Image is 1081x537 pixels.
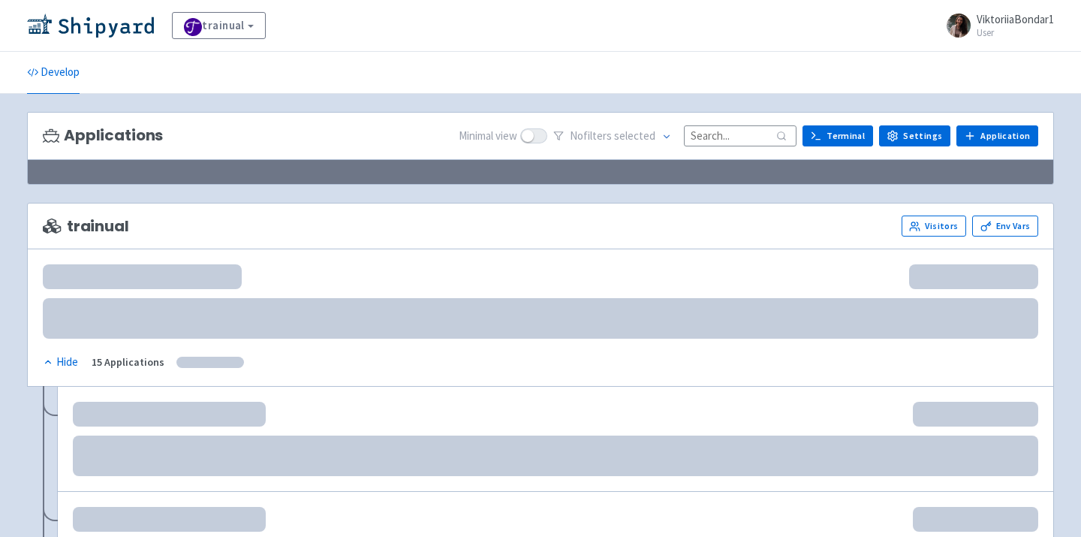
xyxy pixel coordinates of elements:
span: selected [614,128,655,143]
a: ViktoriiaBondar1 User [938,14,1054,38]
h3: Applications [43,127,163,144]
img: Shipyard logo [27,14,154,38]
span: trainual [43,218,129,235]
a: trainual [172,12,266,39]
a: Settings [879,125,950,146]
small: User [977,28,1054,38]
button: Hide [43,354,80,371]
a: Application [956,125,1038,146]
a: Visitors [902,216,966,237]
a: Terminal [802,125,873,146]
div: 15 Applications [92,354,164,371]
span: No filter s [570,128,655,145]
div: Hide [43,354,78,371]
span: Minimal view [459,128,517,145]
a: Develop [27,52,80,94]
span: ViktoriiaBondar1 [977,12,1054,26]
input: Search... [684,125,796,146]
a: Env Vars [972,216,1038,237]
